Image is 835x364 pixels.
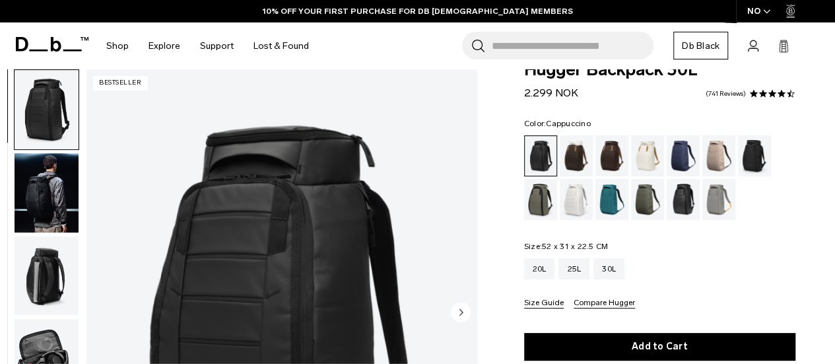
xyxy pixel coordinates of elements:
[560,135,593,176] a: Cappuccino
[524,242,609,250] legend: Size:
[546,119,591,128] span: Cappuccino
[524,87,578,99] span: 2.299 NOK
[706,91,746,97] a: 741 reviews
[15,153,79,233] img: Hugger Backpack 30L Black Out
[524,333,795,361] button: Add to Cart
[200,22,234,69] a: Support
[524,179,557,220] a: Forest Green
[631,179,664,220] a: Moss Green
[524,135,557,176] a: Black Out
[673,32,728,59] a: Db Black
[702,179,735,220] a: Sand Grey
[253,22,309,69] a: Lost & Found
[560,179,593,220] a: Clean Slate
[14,69,79,150] button: Hugger Backpack 30L Black Out
[263,5,573,17] a: 10% OFF YOUR FIRST PURCHASE FOR DB [DEMOGRAPHIC_DATA] MEMBERS
[595,135,628,176] a: Espresso
[558,258,589,279] a: 25L
[542,242,608,251] span: 52 x 31 x 22.5 CM
[15,237,79,316] img: Hugger Backpack 30L Black Out
[667,179,700,220] a: Reflective Black
[451,302,471,324] button: Next slide
[106,22,129,69] a: Shop
[96,22,319,69] nav: Main Navigation
[149,22,180,69] a: Explore
[631,135,664,176] a: Oatmilk
[524,61,795,79] span: Hugger Backpack 30L
[593,258,624,279] a: 30L
[702,135,735,176] a: Fogbow Beige
[524,120,591,127] legend: Color:
[524,299,564,309] button: Size Guide
[738,135,771,176] a: Charcoal Grey
[93,76,147,90] p: Bestseller
[524,258,555,279] a: 20L
[14,153,79,233] button: Hugger Backpack 30L Black Out
[14,236,79,316] button: Hugger Backpack 30L Black Out
[595,179,628,220] a: Midnight Teal
[667,135,700,176] a: Blue Hour
[574,299,635,309] button: Compare Hugger
[15,70,79,149] img: Hugger Backpack 30L Black Out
